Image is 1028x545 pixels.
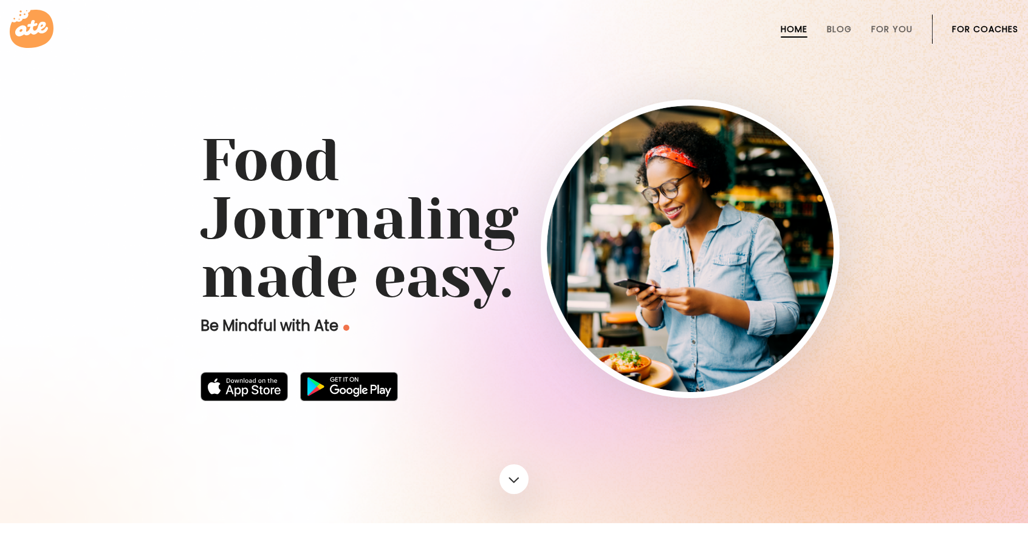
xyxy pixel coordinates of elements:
[547,106,834,392] img: home-hero-img-rounded.png
[200,132,828,306] h1: Food Journaling made easy.
[300,372,398,401] img: badge-download-google.png
[781,24,807,34] a: Home
[200,316,541,336] p: Be Mindful with Ate
[871,24,913,34] a: For You
[827,24,852,34] a: Blog
[200,372,288,401] img: badge-download-apple.svg
[952,24,1018,34] a: For Coaches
